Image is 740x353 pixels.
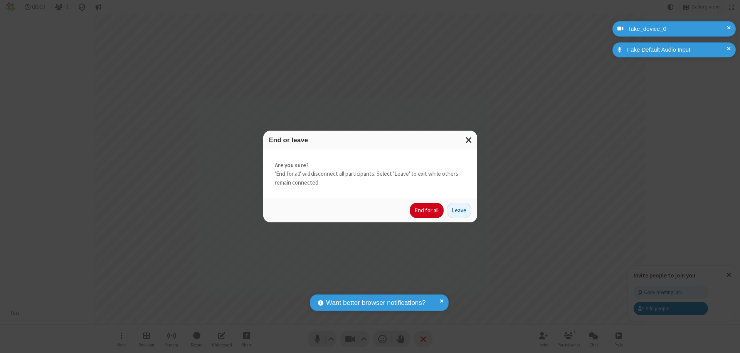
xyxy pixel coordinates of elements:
[326,298,425,308] span: Want better browser notifications?
[275,161,466,170] strong: Are you sure?
[410,203,444,218] button: End for all
[447,203,471,218] button: Leave
[263,150,477,199] div: 'End for all' will disconnect all participants. Select 'Leave' to exit while others remain connec...
[269,136,471,144] h3: End or leave
[626,25,730,34] div: fake_device_0
[624,45,730,54] div: Fake Default Audio Input
[461,131,477,150] button: Close modal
